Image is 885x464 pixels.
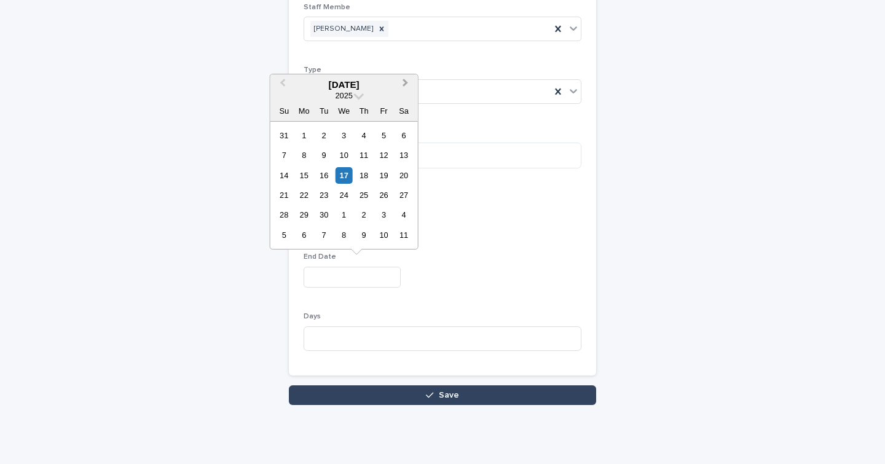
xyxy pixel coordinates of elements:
div: [PERSON_NAME] [310,21,375,37]
div: Choose Thursday, October 9th, 2025 [356,227,372,243]
div: Choose Saturday, September 13th, 2025 [395,147,412,163]
div: Choose Wednesday, October 8th, 2025 [336,227,352,243]
div: Choose Wednesday, September 3rd, 2025 [336,127,352,144]
div: Choose Saturday, October 11th, 2025 [395,227,412,243]
button: Save [289,385,596,405]
div: Choose Friday, September 5th, 2025 [376,127,392,144]
div: Choose Tuesday, September 9th, 2025 [316,147,332,163]
div: Choose Friday, October 10th, 2025 [376,227,392,243]
div: Choose Thursday, September 4th, 2025 [356,127,372,144]
div: Choose Monday, September 1st, 2025 [296,127,312,144]
div: Choose Thursday, September 11th, 2025 [356,147,372,163]
div: Choose Saturday, September 6th, 2025 [395,127,412,144]
div: Choose Monday, September 29th, 2025 [296,206,312,223]
div: Choose Saturday, October 4th, 2025 [395,206,412,223]
span: Save [439,391,459,399]
div: Choose Sunday, October 5th, 2025 [276,227,293,243]
div: Choose Wednesday, September 24th, 2025 [336,187,352,203]
div: Choose Tuesday, September 30th, 2025 [316,206,332,223]
div: We [336,103,352,119]
div: Fr [376,103,392,119]
div: Choose Tuesday, October 7th, 2025 [316,227,332,243]
div: month 2025-09 [274,125,414,245]
div: Choose Tuesday, September 2nd, 2025 [316,127,332,144]
span: 2025 [335,91,352,100]
div: Su [276,103,293,119]
div: Choose Monday, September 15th, 2025 [296,167,312,184]
div: Choose Wednesday, October 1st, 2025 [336,206,352,223]
div: [DATE] [270,79,418,90]
div: Choose Sunday, September 14th, 2025 [276,167,293,184]
div: Choose Tuesday, September 23rd, 2025 [316,187,332,203]
div: Choose Friday, September 26th, 2025 [376,187,392,203]
div: Choose Sunday, September 7th, 2025 [276,147,293,163]
div: Choose Sunday, September 21st, 2025 [276,187,293,203]
div: Mo [296,103,312,119]
div: Choose Friday, September 19th, 2025 [376,167,392,184]
div: Choose Monday, September 8th, 2025 [296,147,312,163]
div: Choose Monday, September 22nd, 2025 [296,187,312,203]
div: Choose Thursday, October 2nd, 2025 [356,206,372,223]
span: Type [304,66,321,74]
span: Days [304,313,321,320]
div: Choose Sunday, August 31st, 2025 [276,127,293,144]
div: Choose Thursday, September 25th, 2025 [356,187,372,203]
div: Choose Saturday, September 20th, 2025 [395,167,412,184]
div: Choose Friday, September 12th, 2025 [376,147,392,163]
button: Next Month [397,76,417,95]
span: Staff Membe [304,4,350,11]
div: Choose Tuesday, September 16th, 2025 [316,167,332,184]
div: Th [356,103,372,119]
div: Sa [395,103,412,119]
div: Choose Thursday, September 18th, 2025 [356,167,372,184]
button: Previous Month [272,76,291,95]
div: Choose Wednesday, September 10th, 2025 [336,147,352,163]
div: Tu [316,103,332,119]
div: Choose Sunday, September 28th, 2025 [276,206,293,223]
div: Choose Friday, October 3rd, 2025 [376,206,392,223]
div: Choose Saturday, September 27th, 2025 [395,187,412,203]
div: Choose Wednesday, September 17th, 2025 [336,167,352,184]
div: Choose Monday, October 6th, 2025 [296,227,312,243]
